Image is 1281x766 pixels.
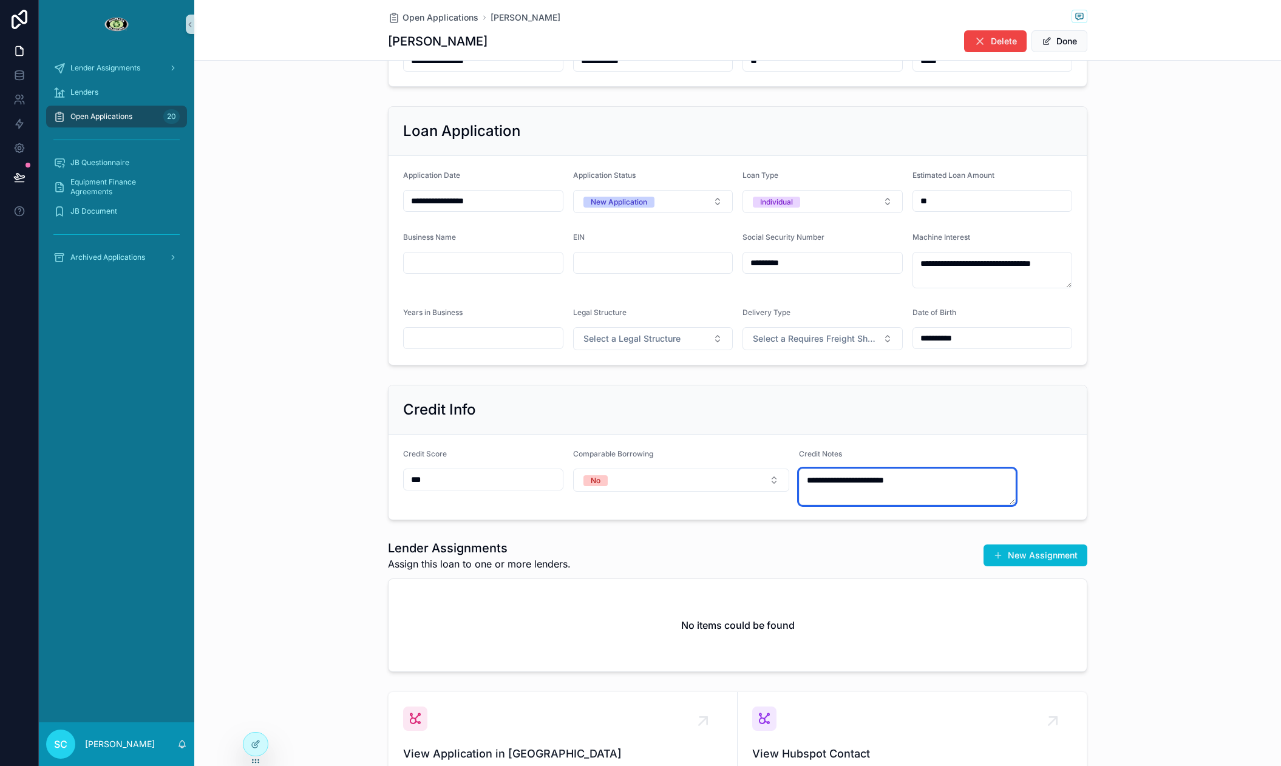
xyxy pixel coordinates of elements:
[984,544,1087,566] button: New Assignment
[573,327,733,350] button: Select Button
[104,15,129,34] img: App logo
[912,232,970,242] span: Machine Interest
[388,33,488,50] h1: [PERSON_NAME]
[388,557,571,571] span: Assign this loan to one or more lenders.
[491,12,560,24] a: [PERSON_NAME]
[70,63,140,73] span: Lender Assignments
[39,49,194,284] div: scrollable content
[70,253,145,262] span: Archived Applications
[46,57,187,79] a: Lender Assignments
[742,327,903,350] button: Select Button
[70,158,129,168] span: JB Questionnaire
[46,246,187,268] a: Archived Applications
[591,197,647,208] div: New Application
[1031,30,1087,52] button: Done
[54,737,67,751] span: SC
[991,35,1017,47] span: Delete
[742,171,778,180] span: Loan Type
[46,200,187,222] a: JB Document
[388,12,478,24] a: Open Applications
[912,171,994,180] span: Estimated Loan Amount
[403,121,520,141] h2: Loan Application
[46,81,187,103] a: Lenders
[46,152,187,174] a: JB Questionnaire
[799,449,842,458] span: Credit Notes
[573,469,790,492] button: Select Button
[70,112,132,121] span: Open Applications
[573,190,733,213] button: Select Button
[591,475,600,486] div: No
[46,176,187,198] a: Equipment Finance Agreements
[753,333,878,345] span: Select a Requires Freight Shipping?
[70,177,175,197] span: Equipment Finance Agreements
[70,87,98,97] span: Lenders
[964,30,1027,52] button: Delete
[403,745,722,762] span: View Application in [GEOGRAPHIC_DATA]
[403,171,460,180] span: Application Date
[742,232,824,242] span: Social Security Number
[403,12,478,24] span: Open Applications
[70,206,117,216] span: JB Document
[403,308,463,317] span: Years in Business
[403,449,447,458] span: Credit Score
[681,618,795,632] h2: No items could be found
[403,400,476,419] h2: Credit Info
[752,745,1072,762] span: View Hubspot Contact
[573,308,627,317] span: Legal Structure
[403,232,456,242] span: Business Name
[742,308,790,317] span: Delivery Type
[46,106,187,127] a: Open Applications20
[163,109,180,124] div: 20
[583,333,681,345] span: Select a Legal Structure
[388,540,571,557] h1: Lender Assignments
[742,190,903,213] button: Select Button
[573,171,636,180] span: Application Status
[760,197,793,208] div: Individual
[573,449,653,458] span: Comparable Borrowing
[573,232,585,242] span: EIN
[912,308,956,317] span: Date of Birth
[85,738,155,750] p: [PERSON_NAME]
